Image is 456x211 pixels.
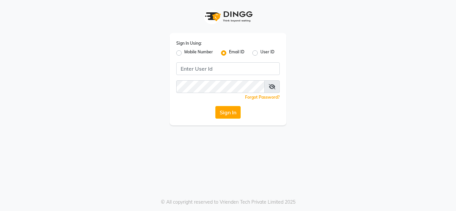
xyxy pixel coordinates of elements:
label: Email ID [229,49,244,57]
button: Sign In [215,106,241,119]
label: User ID [260,49,274,57]
input: Username [176,80,265,93]
input: Username [176,62,280,75]
label: Mobile Number [184,49,213,57]
img: logo1.svg [201,7,255,26]
a: Forgot Password? [245,95,280,100]
label: Sign In Using: [176,40,202,46]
